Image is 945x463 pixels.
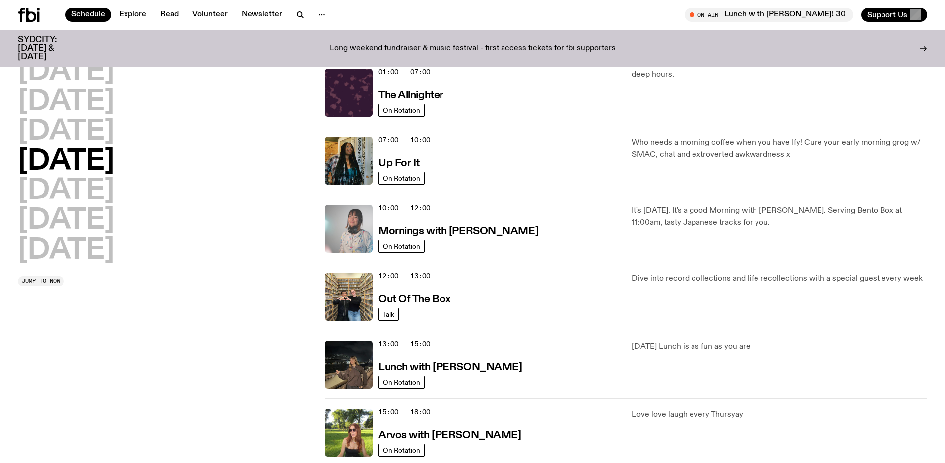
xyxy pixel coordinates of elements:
[378,292,451,305] a: Out Of The Box
[187,8,234,22] a: Volunteer
[113,8,152,22] a: Explore
[18,59,114,86] button: [DATE]
[378,376,425,389] a: On Rotation
[325,341,373,389] img: Izzy Page stands above looking down at Opera Bar. She poses in front of the Harbour Bridge in the...
[378,203,430,213] span: 10:00 - 12:00
[378,135,430,145] span: 07:00 - 10:00
[383,310,394,318] span: Talk
[378,224,538,237] a: Mornings with [PERSON_NAME]
[378,172,425,185] a: On Rotation
[632,273,927,285] p: Dive into record collections and life recollections with a special guest every week
[383,242,420,250] span: On Rotation
[378,88,443,101] a: The Allnighter
[632,341,927,353] p: [DATE] Lunch is as fun as you are
[378,156,420,169] a: Up For It
[861,8,927,22] button: Support Us
[378,308,399,321] a: Talk
[632,205,927,229] p: It's [DATE]. It's a good Morning with [PERSON_NAME]. Serving Bento Box at 11:00am, tasty Japanese...
[18,237,114,265] button: [DATE]
[330,44,616,53] p: Long weekend fundraiser & music festival - first access tickets for fbi supporters
[378,240,425,253] a: On Rotation
[383,446,420,454] span: On Rotation
[378,294,451,305] h3: Out Of The Box
[18,276,64,286] button: Jump to now
[18,177,114,205] button: [DATE]
[236,8,288,22] a: Newsletter
[383,378,420,386] span: On Rotation
[18,207,114,235] button: [DATE]
[325,137,373,185] img: Ify - a Brown Skin girl with black braided twists, looking up to the side with her tongue stickin...
[378,428,521,441] a: Arvos with [PERSON_NAME]
[685,8,853,22] button: On AirLunch with [PERSON_NAME]! 30/08
[378,67,430,77] span: 01:00 - 07:00
[378,362,522,373] h3: Lunch with [PERSON_NAME]
[18,36,81,61] h3: SYDCITY: [DATE] & [DATE]
[383,106,420,114] span: On Rotation
[154,8,185,22] a: Read
[383,174,420,182] span: On Rotation
[378,360,522,373] a: Lunch with [PERSON_NAME]
[18,118,114,146] button: [DATE]
[632,69,927,81] p: deep hours.
[325,205,373,253] img: Kana Frazer is smiling at the camera with her head tilted slightly to her left. She wears big bla...
[378,430,521,441] h3: Arvos with [PERSON_NAME]
[378,90,443,101] h3: The Allnighter
[325,273,373,321] img: Matt and Kate stand in the music library and make a heart shape with one hand each.
[632,409,927,421] p: Love love laugh every Thursyay
[378,226,538,237] h3: Mornings with [PERSON_NAME]
[378,444,425,457] a: On Rotation
[378,339,430,349] span: 13:00 - 15:00
[632,137,927,161] p: Who needs a morning coffee when you have Ify! Cure your early morning grog w/ SMAC, chat and extr...
[325,409,373,457] img: Lizzie Bowles is sitting in a bright green field of grass, with dark sunglasses and a black top. ...
[18,148,114,176] button: [DATE]
[378,158,420,169] h3: Up For It
[65,8,111,22] a: Schedule
[378,104,425,117] a: On Rotation
[18,88,114,116] button: [DATE]
[22,278,60,284] span: Jump to now
[378,407,430,417] span: 15:00 - 18:00
[378,271,430,281] span: 12:00 - 13:00
[867,10,907,19] span: Support Us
